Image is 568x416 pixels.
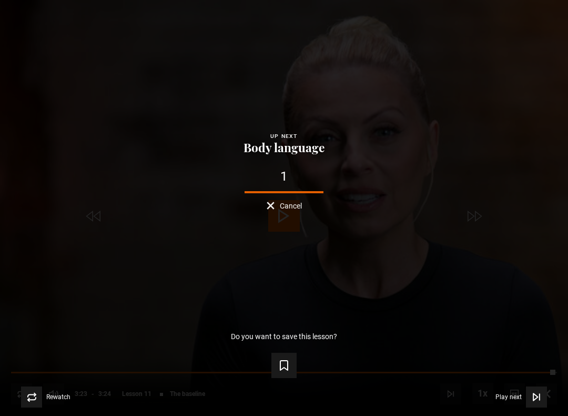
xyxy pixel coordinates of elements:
div: 1 [17,170,551,183]
p: Do you want to save this lesson? [231,333,337,340]
button: Play next [495,387,547,408]
button: Cancel [267,202,302,210]
span: Rewatch [46,394,70,400]
div: Up next [17,132,551,141]
span: Cancel [280,202,302,210]
span: Play next [495,394,522,400]
button: Rewatch [21,387,70,408]
button: Body language [240,141,328,154]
